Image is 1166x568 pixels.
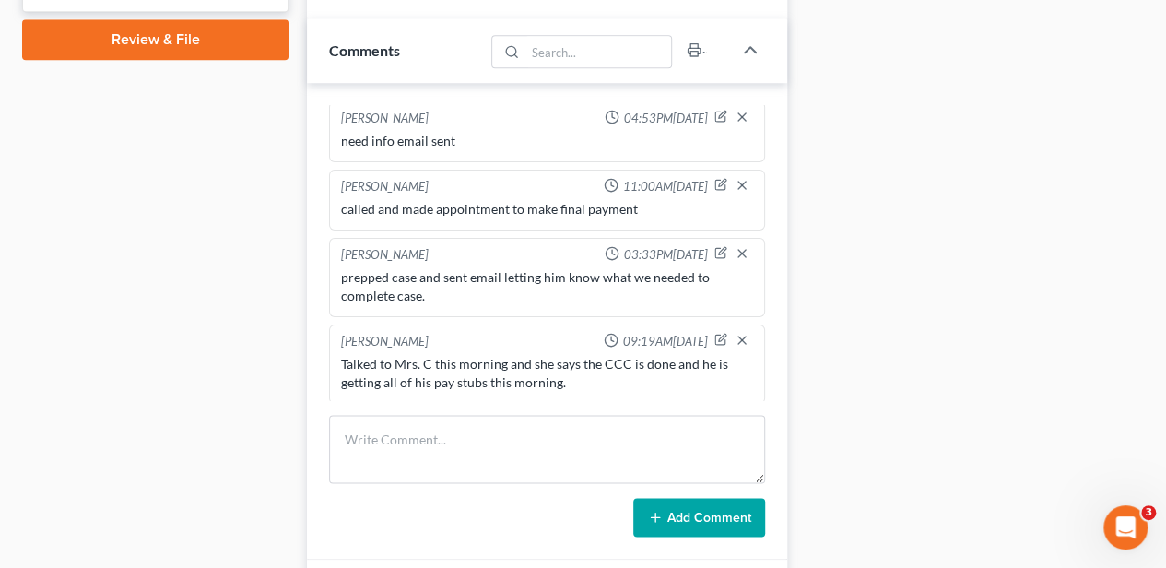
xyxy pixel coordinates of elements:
[623,110,707,127] span: 04:53PM[DATE]
[633,498,765,537] button: Add Comment
[341,200,753,219] div: called and made appointment to make final payment
[1103,505,1148,550] iframe: Intercom live chat
[329,41,400,59] span: Comments
[341,178,429,196] div: [PERSON_NAME]
[622,178,707,195] span: 11:00AM[DATE]
[341,355,753,392] div: Talked to Mrs. C this morning and she says the CCC is done and he is getting all of his pay stubs...
[622,333,707,350] span: 09:19AM[DATE]
[623,246,707,264] span: 03:33PM[DATE]
[22,19,289,60] a: Review & File
[341,268,753,305] div: prepped case and sent email letting him know what we needed to complete case.
[341,110,429,128] div: [PERSON_NAME]
[1141,505,1156,520] span: 3
[341,132,753,150] div: need info email sent
[341,333,429,351] div: [PERSON_NAME]
[341,246,429,265] div: [PERSON_NAME]
[525,36,672,67] input: Search...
